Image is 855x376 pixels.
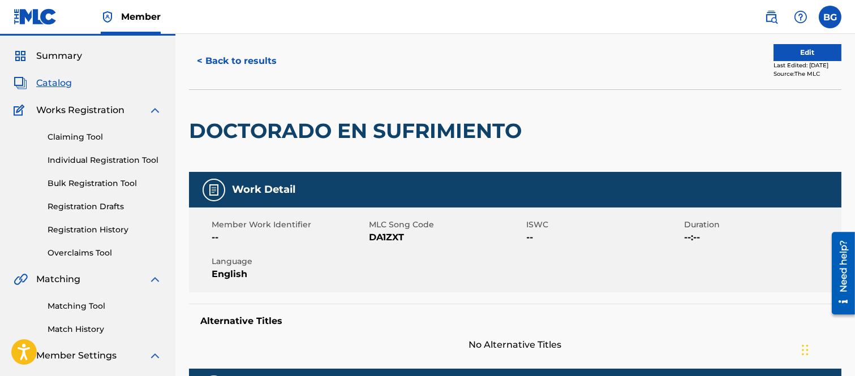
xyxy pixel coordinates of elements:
div: Last Edited: [DATE] [774,61,841,70]
span: Member Settings [36,349,117,362]
button: Edit [774,44,841,61]
iframe: Chat Widget [798,322,855,376]
a: Claiming Tool [48,131,162,143]
span: DA1ZXT [369,231,523,244]
a: Overclaims Tool [48,247,162,259]
div: Arrastrar [802,333,809,367]
div: Widget de chat [798,322,855,376]
h5: Work Detail [232,183,295,196]
span: No Alternative Titles [189,338,841,352]
img: Work Detail [207,183,221,197]
span: -- [527,231,681,244]
span: English [212,267,366,281]
a: Bulk Registration Tool [48,178,162,189]
a: Registration History [48,224,162,236]
div: Help [789,6,812,28]
a: Registration Drafts [48,201,162,213]
img: expand [148,349,162,362]
a: CatalogCatalog [14,76,72,90]
a: Individual Registration Tool [48,154,162,166]
button: < Back to results [189,47,285,75]
span: --:-- [684,231,839,244]
a: Public Search [760,6,783,28]
img: Summary [14,49,27,63]
span: -- [212,231,366,244]
a: Match History [48,323,162,335]
span: Catalog [36,76,72,90]
img: expand [148,273,162,286]
img: help [794,10,807,24]
span: Summary [36,49,82,63]
span: ISWC [527,219,681,231]
img: MLC Logo [14,8,57,25]
img: search [764,10,778,24]
a: SummarySummary [14,49,82,63]
span: Member Work Identifier [212,219,366,231]
img: Works Registration [14,103,28,117]
h5: Alternative Titles [200,316,830,327]
span: Language [212,256,366,267]
img: expand [148,103,162,117]
div: Source: The MLC [774,70,841,78]
img: Top Rightsholder [101,10,114,24]
span: Duration [684,219,839,231]
span: MLC Song Code [369,219,523,231]
span: Works Registration [36,103,124,117]
span: Matching [36,273,80,286]
div: User Menu [819,6,841,28]
img: Matching [14,273,28,286]
img: Catalog [14,76,27,90]
a: Matching Tool [48,300,162,312]
iframe: Resource Center [823,228,855,319]
span: Member [121,10,161,23]
h2: DOCTORADO EN SUFRIMIENTO [189,118,527,144]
